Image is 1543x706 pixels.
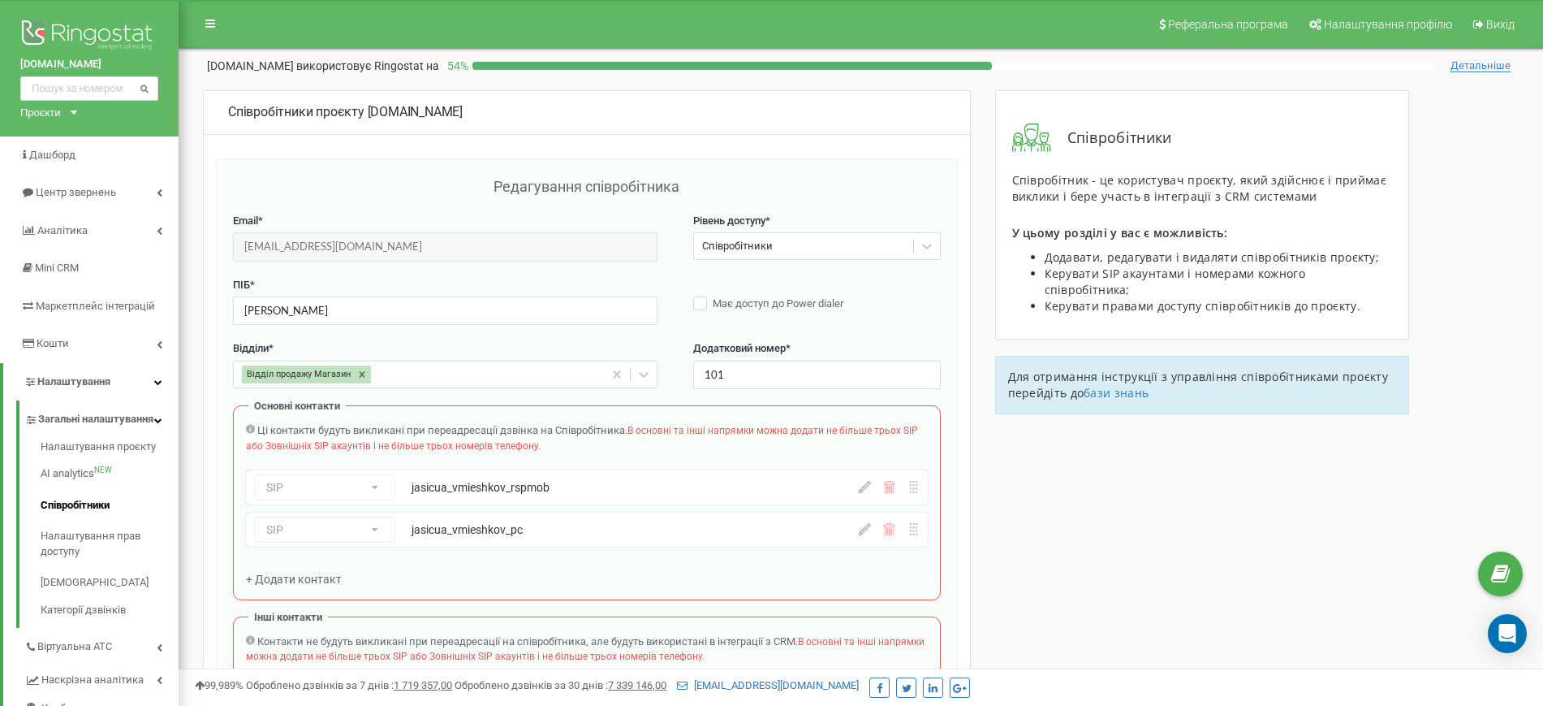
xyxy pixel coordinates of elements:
[41,567,179,599] a: [DEMOGRAPHIC_DATA]
[233,297,657,325] input: Введіть ПІБ
[1324,18,1452,31] span: Налаштування профілю
[693,342,786,354] span: Додатковий номер
[394,679,452,691] u: 1 719 357,00
[35,262,79,274] span: Mini CRM
[608,679,666,691] u: 7 339 146,00
[3,363,179,401] a: Налаштування
[36,300,155,312] span: Маркетплейс інтеграцій
[37,224,88,236] span: Аналiтика
[233,279,250,291] span: ПІБ
[1045,249,1380,265] span: Додавати, редагувати і видаляти співробітників проєкту;
[1045,298,1360,314] span: Керувати правами доступу співробітників до проєкту.
[37,337,69,349] span: Кошти
[1012,225,1228,240] span: У цьому розділі у вас є можливість:
[228,103,946,122] div: [DOMAIN_NAME]
[412,479,751,496] div: jasicua_vmieshkov_rspmob
[24,661,179,695] a: Наскрізна аналітика
[242,366,353,383] div: Відділ продажу Магазин
[257,635,798,648] span: Контакти не будуть викликані при переадресації на співробітника, але будуть використані в інтегра...
[246,513,928,547] div: SIPjasicua_vmieshkov_pc
[254,611,322,623] span: Інші контакти
[246,679,452,691] span: Оброблено дзвінків за 7 днів :
[233,342,269,354] span: Відділи
[20,57,158,72] a: [DOMAIN_NAME]
[41,599,179,618] a: Категорії дзвінків
[1012,172,1386,204] span: Співробітник - це користувач проєкту, який здійснює і приймає виклики і бере участь в інтеграції ...
[246,470,928,505] div: SIPjasicua_vmieshkov_rspmob
[702,239,773,254] div: Співробітники
[296,59,439,72] span: використовує Ringostat на
[1045,266,1305,297] span: Керувати SIP акаунтами і номерами кожного співробітника;
[254,400,340,412] span: Основні контакти
[693,361,941,389] input: Вкажіть додатковий номер
[439,58,472,74] p: 54 %
[38,412,153,427] span: Загальні налаштування
[41,458,179,490] a: AI analyticsNEW
[24,401,179,434] a: Загальні налаштування
[228,104,364,119] span: Співробітники проєкту
[1084,385,1149,401] a: бази знань
[41,490,179,522] a: Співробітники
[1051,128,1172,149] span: Співробітники
[257,424,627,436] span: Ці контакти будуть викликані при переадресації дзвінка на Співробітника.
[20,105,61,120] div: Проєкти
[494,178,679,195] span: Редагування співробітника
[41,673,144,688] span: Наскрізна аналітика
[412,522,751,538] div: jasicua_vmieshkov_pc
[195,679,244,691] span: 99,989%
[246,573,342,586] span: + Додати контакт
[207,58,439,74] p: [DOMAIN_NAME]
[1168,18,1288,31] span: Реферальна програма
[455,679,666,691] span: Оброблено дзвінків за 30 днів :
[20,16,158,57] img: Ringostat logo
[36,186,116,198] span: Центр звернень
[677,679,859,691] a: [EMAIL_ADDRESS][DOMAIN_NAME]
[1450,59,1511,72] span: Детальніше
[24,628,179,661] a: Віртуальна АТС
[233,214,258,227] span: Email
[713,297,843,310] span: Має доступ до Power dialer
[29,149,75,161] span: Дашборд
[1486,18,1515,31] span: Вихід
[41,521,179,567] a: Налаштування прав доступу
[233,232,657,261] input: Введіть Email
[37,639,112,655] span: Віртуальна АТС
[37,375,110,388] span: Налаштування
[1488,614,1527,653] div: Open Intercom Messenger
[20,76,158,101] input: Пошук за номером
[41,440,179,459] a: Налаштування проєкту
[1008,369,1388,401] span: Для отримання інструкції з управління співробітниками проєкту перейдіть до
[693,214,765,227] span: Рівень доступу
